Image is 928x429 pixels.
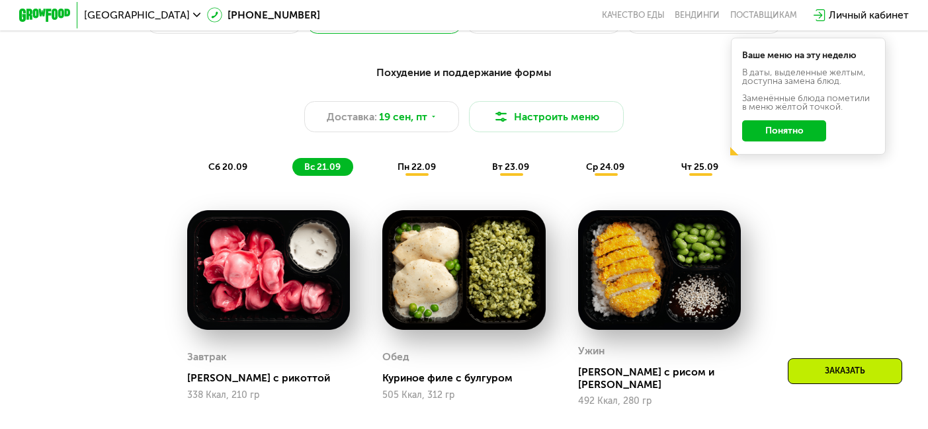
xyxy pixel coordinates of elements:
span: чт 25.09 [681,161,718,173]
div: Ваше меню на эту неделю [742,51,874,60]
span: [GEOGRAPHIC_DATA] [84,10,190,20]
span: Доставка: [327,109,377,124]
span: пн 22.09 [398,161,436,173]
div: Куриное филе с булгуром [382,371,556,384]
a: Качество еды [602,10,665,20]
a: [PHONE_NUMBER] [207,7,320,22]
div: 338 Ккал, 210 гр [187,390,351,401]
div: [PERSON_NAME] с рикоттой [187,371,360,384]
button: Настроить меню [469,101,624,132]
span: вс 21.09 [304,161,341,173]
span: сб 20.09 [208,161,247,173]
div: Заменённые блюда пометили в меню жёлтой точкой. [742,94,874,112]
span: вт 23.09 [492,161,529,173]
div: Похудение и поддержание формы [83,65,846,81]
button: Понятно [742,120,825,141]
a: Вендинги [675,10,720,20]
div: Обед [382,347,409,366]
div: [PERSON_NAME] с рисом и [PERSON_NAME] [578,366,751,391]
span: 19 сен, пт [379,109,427,124]
div: 505 Ккал, 312 гр [382,390,546,401]
div: поставщикам [730,10,797,20]
div: Заказать [788,358,902,384]
div: 492 Ккал, 280 гр [578,396,741,407]
div: В даты, выделенные желтым, доступна замена блюд. [742,68,874,86]
div: Завтрак [187,347,227,366]
div: Личный кабинет [829,7,909,22]
div: Ужин [578,341,605,360]
span: ср 24.09 [586,161,624,173]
